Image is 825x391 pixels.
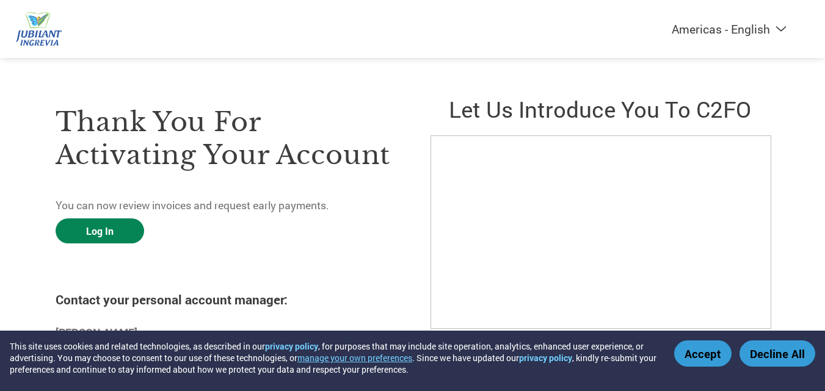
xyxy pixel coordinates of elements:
[56,218,144,243] a: Log In
[56,326,137,340] b: [PERSON_NAME]
[56,291,395,308] h4: Contact your personal account manager:
[16,12,62,46] img: Jubilant Ingrevia
[674,340,732,367] button: Accept
[431,135,771,329] iframe: C2FO Introduction Video
[740,340,815,367] button: Decline All
[431,94,770,124] h2: Let us introduce you to C2FO
[519,352,572,364] a: privacy policy
[265,340,318,352] a: privacy policy
[56,106,395,171] h3: Thank you for activating your account
[56,198,395,213] p: You can now review invoices and request early payments.
[10,340,656,375] div: This site uses cookies and related technologies, as described in our , for purposes that may incl...
[297,352,412,364] button: manage your own preferences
